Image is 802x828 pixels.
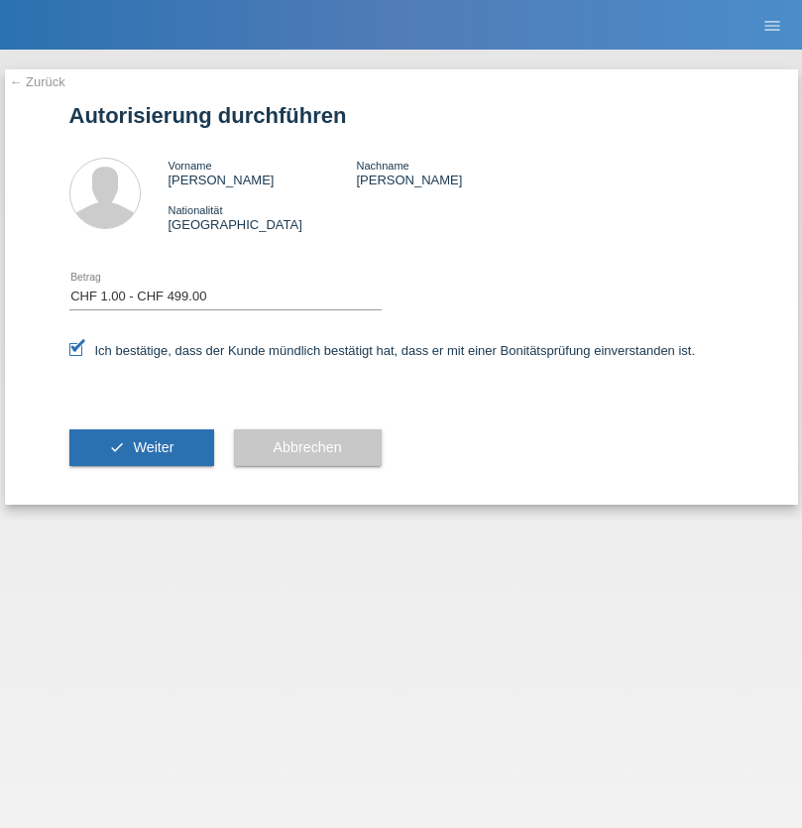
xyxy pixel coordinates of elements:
[69,343,696,358] label: Ich bestätige, dass der Kunde mündlich bestätigt hat, dass er mit einer Bonitätsprüfung einversta...
[169,202,357,232] div: [GEOGRAPHIC_DATA]
[169,160,212,172] span: Vorname
[69,429,214,467] button: check Weiter
[10,74,65,89] a: ← Zurück
[169,204,223,216] span: Nationalität
[169,158,357,187] div: [PERSON_NAME]
[752,19,792,31] a: menu
[762,16,782,36] i: menu
[133,439,173,455] span: Weiter
[356,158,544,187] div: [PERSON_NAME]
[234,429,382,467] button: Abbrechen
[356,160,408,172] span: Nachname
[274,439,342,455] span: Abbrechen
[109,439,125,455] i: check
[69,103,734,128] h1: Autorisierung durchführen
